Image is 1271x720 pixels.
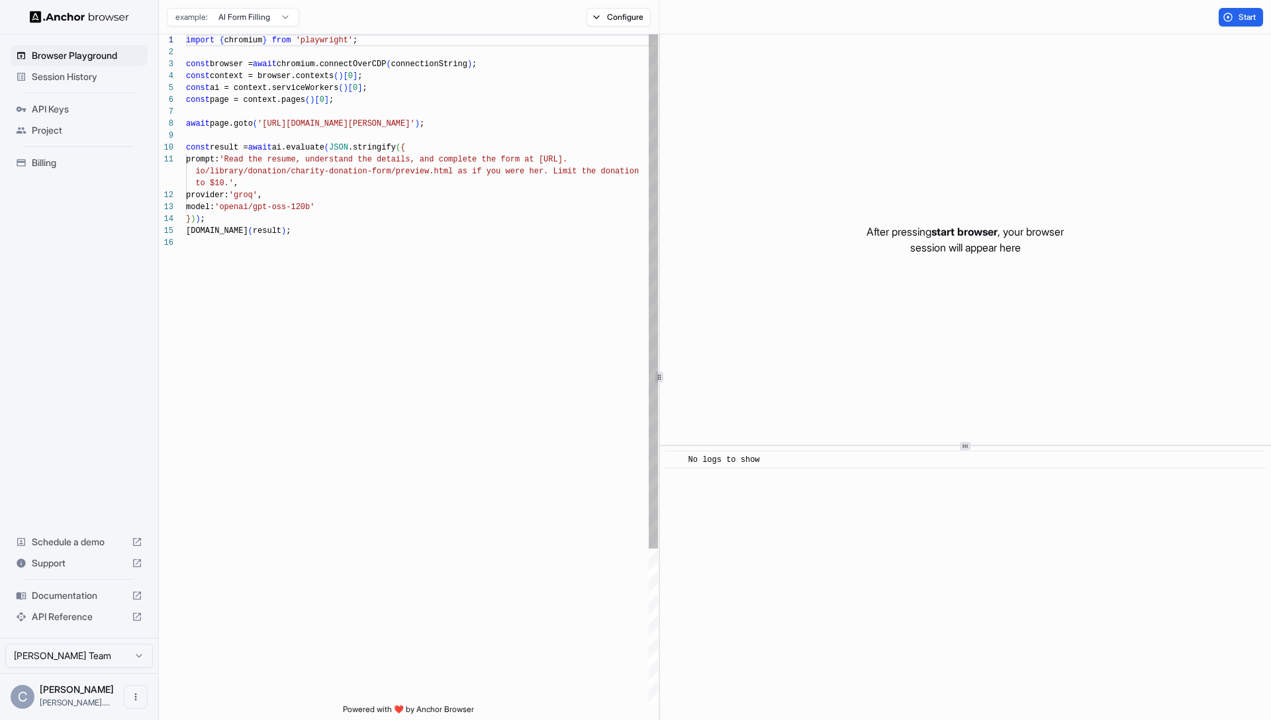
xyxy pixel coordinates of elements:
[186,202,214,212] span: model:
[329,95,334,105] span: ;
[159,225,173,237] div: 15
[159,106,173,118] div: 7
[186,60,210,69] span: const
[219,155,457,164] span: 'Read the resume, understand the details, and comp
[234,179,238,188] span: ,
[272,36,291,45] span: from
[362,83,367,93] span: ;
[353,36,357,45] span: ;
[175,12,208,22] span: example:
[314,95,319,105] span: [
[1239,12,1257,22] span: Start
[867,224,1064,255] p: After pressing , your browser session will appear here
[11,606,148,627] div: API Reference
[305,95,310,105] span: (
[415,119,420,128] span: )
[186,83,210,93] span: const
[186,226,248,236] span: [DOMAIN_NAME]
[186,191,229,200] span: provider:
[931,225,998,238] span: start browser
[186,214,191,224] span: }
[32,103,142,116] span: API Keys
[344,83,348,93] span: )
[353,71,357,81] span: ]
[348,143,396,152] span: .stringify
[214,202,314,212] span: 'openai/gpt-oss-120b'
[11,99,148,120] div: API Keys
[457,155,567,164] span: lete the form at [URL].
[253,226,281,236] span: result
[357,71,362,81] span: ;
[32,535,126,549] span: Schedule a demo
[253,60,277,69] span: await
[391,60,467,69] span: connectionString
[329,143,348,152] span: JSON
[467,60,472,69] span: )
[210,143,248,152] span: result =
[396,143,400,152] span: (
[210,119,253,128] span: page.goto
[338,71,343,81] span: )
[11,585,148,606] div: Documentation
[343,704,474,720] span: Powered with ❤️ by Anchor Browser
[40,684,114,695] span: Craig Bowler
[186,95,210,105] span: const
[348,83,353,93] span: [
[248,226,253,236] span: (
[30,11,129,23] img: Anchor Logo
[11,120,148,141] div: Project
[210,60,253,69] span: browser =
[32,124,142,137] span: Project
[159,213,173,225] div: 14
[229,191,258,200] span: 'groq'
[159,58,173,70] div: 3
[688,455,760,465] span: No logs to show
[191,214,195,224] span: )
[32,49,142,62] span: Browser Playground
[672,453,679,467] span: ​
[32,70,142,83] span: Session History
[338,83,343,93] span: (
[344,71,348,81] span: [
[40,697,110,707] span: craig@fanatic.co.uk
[186,155,219,164] span: prompt:
[11,531,148,553] div: Schedule a demo
[159,189,173,201] div: 12
[11,685,34,709] div: C
[159,154,173,165] div: 11
[195,167,434,176] span: io/library/donation/charity-donation-form/preview.
[124,685,148,709] button: Open menu
[195,214,200,224] span: )
[400,143,405,152] span: {
[420,119,424,128] span: ;
[159,46,173,58] div: 2
[219,36,224,45] span: {
[320,95,324,105] span: 0
[186,143,210,152] span: const
[310,95,314,105] span: )
[11,553,148,574] div: Support
[159,118,173,130] div: 8
[324,95,329,105] span: ]
[159,201,173,213] div: 13
[258,119,415,128] span: '[URL][DOMAIN_NAME][PERSON_NAME]'
[348,71,353,81] span: 0
[32,610,126,623] span: API Reference
[195,179,234,188] span: to $10.'
[353,83,357,93] span: 0
[11,66,148,87] div: Session History
[210,83,338,93] span: ai = context.serviceWorkers
[472,60,477,69] span: ;
[253,119,258,128] span: (
[32,589,126,602] span: Documentation
[186,36,214,45] span: import
[296,36,353,45] span: 'playwright'
[32,557,126,570] span: Support
[159,237,173,249] div: 16
[210,95,305,105] span: page = context.pages
[277,60,387,69] span: chromium.connectOverCDP
[258,191,262,200] span: ,
[587,8,651,26] button: Configure
[324,143,329,152] span: (
[11,45,148,66] div: Browser Playground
